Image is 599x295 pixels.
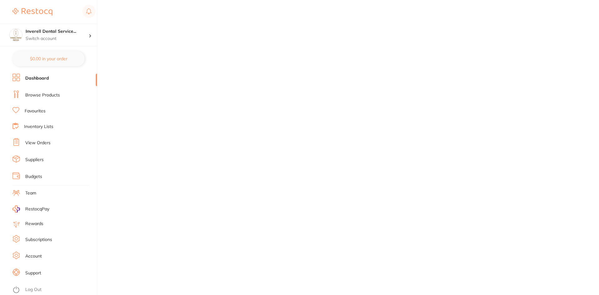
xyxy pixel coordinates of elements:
[10,29,22,41] img: Inverell Dental Services
[25,174,42,180] a: Budgets
[24,124,53,130] a: Inventory Lists
[26,36,89,42] p: Switch account
[25,190,36,196] a: Team
[12,51,85,66] button: $0.00 in your order
[25,237,52,243] a: Subscriptions
[25,75,49,81] a: Dashboard
[25,221,43,227] a: Rewards
[12,285,95,295] button: Log Out
[12,205,49,213] a: RestocqPay
[12,5,52,19] a: Restocq Logo
[12,8,52,16] img: Restocq Logo
[25,92,60,98] a: Browse Products
[25,108,46,114] a: Favourites
[25,287,41,293] a: Log Out
[12,205,20,213] img: RestocqPay
[25,270,41,276] a: Support
[26,28,89,35] h4: Inverell Dental Services
[25,206,49,212] span: RestocqPay
[25,253,42,259] a: Account
[25,157,44,163] a: Suppliers
[25,140,51,146] a: View Orders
